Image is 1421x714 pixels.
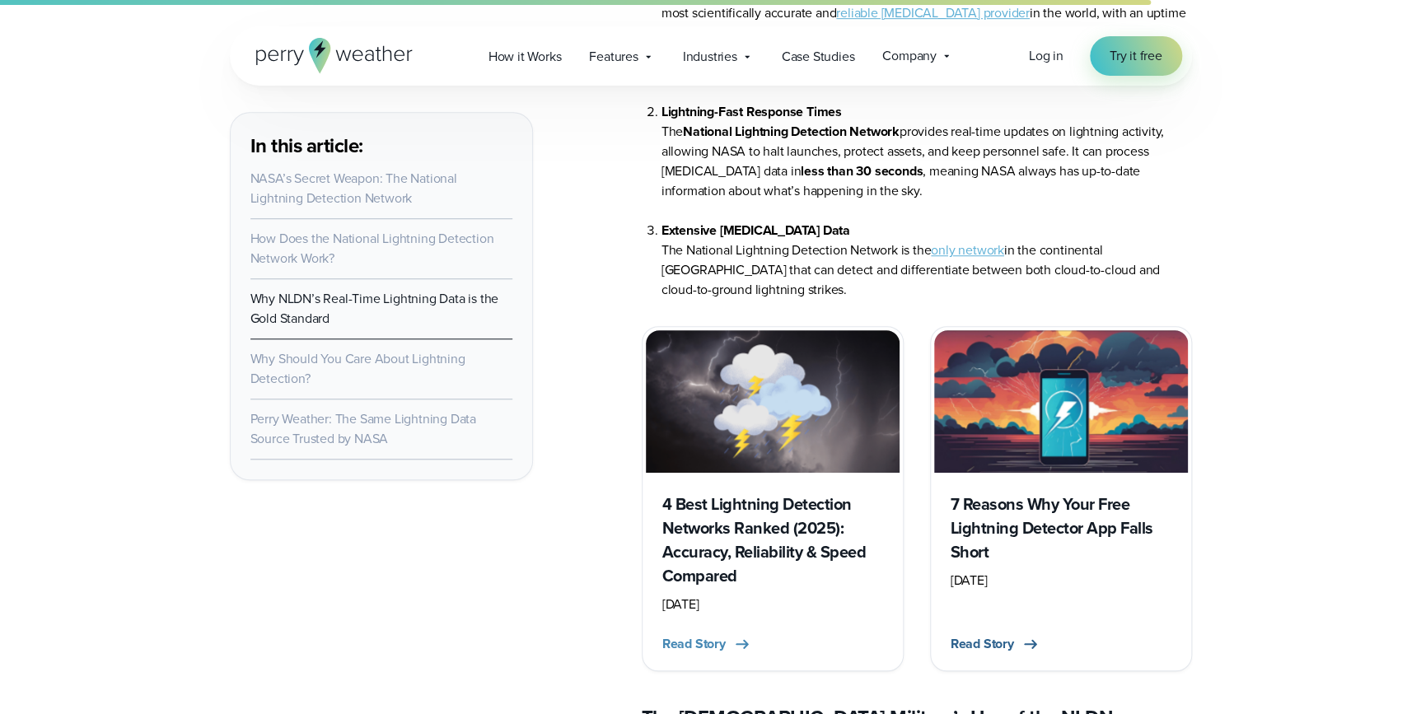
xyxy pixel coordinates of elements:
span: Case Studies [782,47,855,67]
h3: In this article: [250,133,512,159]
button: Read Story [662,634,752,654]
span: Try it free [1110,46,1162,66]
a: Case Studies [768,40,869,73]
img: Free Lightning Detection Apps [934,330,1188,473]
li: The National Lightning Detection Network is the in the continental [GEOGRAPHIC_DATA] that can det... [661,221,1192,300]
a: NASA’s Secret Weapon: The National Lightning Detection Network [250,169,457,208]
img: Lightning Detection Networks Ranked [646,330,900,473]
a: only network [931,240,1004,259]
a: Perry Weather: The Same Lightning Data Source Trusted by NASA [250,409,476,448]
h3: 7 Reasons Why Your Free Lightning Detector App Falls Short [951,492,1171,564]
a: How it Works [474,40,576,73]
span: Industries [683,47,737,67]
a: Log in [1029,46,1063,66]
span: Read Story [951,634,1014,654]
span: How it Works [488,47,562,67]
a: Why NLDN’s Real-Time Lightning Data is the Gold Standard [250,289,499,328]
span: Log in [1029,46,1063,65]
strong: Extensive [MEDICAL_DATA] Data [661,221,850,240]
span: Read Story [662,634,726,654]
a: reliable [MEDICAL_DATA] provider [836,3,1030,22]
div: [DATE] [951,571,1171,590]
a: Try it free [1090,36,1182,76]
li: The provides real-time updates on lightning activity, allowing NASA to halt launches, protect ass... [661,102,1192,221]
div: [DATE] [662,595,883,614]
span: Features [589,47,638,67]
span: Company [882,46,937,66]
strong: National Lightning Detection Network [683,122,900,141]
button: Read Story [951,634,1040,654]
a: Free Lightning Detection Apps 7 Reasons Why Your Free Lightning Detector App Falls Short [DATE] R... [930,326,1192,671]
a: How Does the National Lightning Detection Network Work? [250,229,494,268]
a: Lightning Detection Networks Ranked 4 Best Lightning Detection Networks Ranked (2025): Accuracy, ... [642,326,904,671]
a: Why Should You Care About Lightning Detection? [250,349,465,388]
div: slideshow [642,326,1192,671]
strong: Lightning-Fast Response Times [661,102,842,121]
strong: less than 30 seconds [801,161,923,180]
h3: 4 Best Lightning Detection Networks Ranked (2025): Accuracy, Reliability & Speed Compared [662,492,883,588]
